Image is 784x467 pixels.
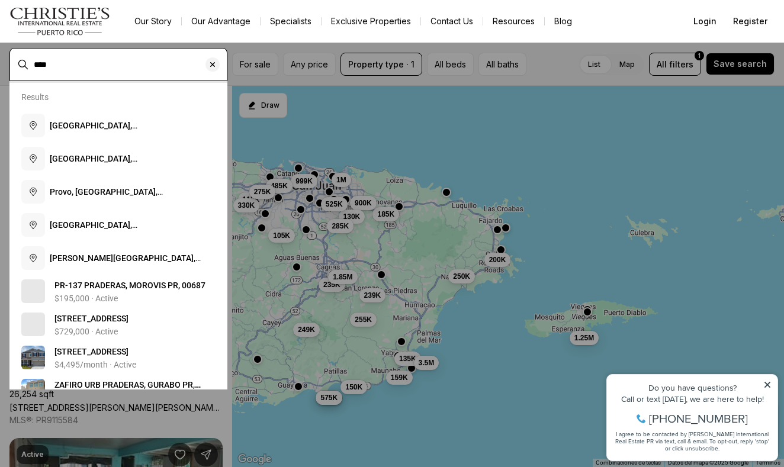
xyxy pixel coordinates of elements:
span: Login [693,17,716,26]
span: I agree to be contacted by [PERSON_NAME] International Real Estate PR via text, call & email. To ... [15,73,169,95]
button: [PERSON_NAME][GEOGRAPHIC_DATA], [GEOGRAPHIC_DATA] [17,241,220,275]
div: Do you have questions? [12,27,171,35]
button: Register [726,9,775,33]
span: Register [733,17,767,26]
span: [PERSON_NAME][GEOGRAPHIC_DATA], [GEOGRAPHIC_DATA] [50,253,201,275]
p: $4,495/month · Active [54,360,136,369]
a: Exclusive Properties [322,13,420,30]
span: [PHONE_NUMBER] [49,56,147,67]
img: logo [9,7,111,36]
a: Resources [483,13,544,30]
p: $729,000 · Active [54,327,118,336]
a: Specialists [261,13,321,30]
button: Provo, [GEOGRAPHIC_DATA], [GEOGRAPHIC_DATA] [17,175,220,208]
button: Login [686,9,724,33]
button: [GEOGRAPHIC_DATA], [GEOGRAPHIC_DATA], [GEOGRAPHIC_DATA] [17,142,220,175]
button: Clear search input [205,49,227,80]
span: ZAFIRO URB PRADERAS, GURABO PR, 00778 [54,380,201,401]
a: Our Advantage [182,13,260,30]
a: Our Story [125,13,181,30]
a: View details: PR-137 PRADERAS [17,275,220,308]
span: [STREET_ADDRESS] [54,347,128,356]
button: [GEOGRAPHIC_DATA], [GEOGRAPHIC_DATA], [GEOGRAPHIC_DATA] [17,109,220,142]
a: View details: 8208 PRAISE DR [17,308,220,341]
button: [GEOGRAPHIC_DATA], [GEOGRAPHIC_DATA], [GEOGRAPHIC_DATA] [17,208,220,241]
span: [GEOGRAPHIC_DATA], [GEOGRAPHIC_DATA], [GEOGRAPHIC_DATA] [50,220,214,241]
p: $195,000 · Active [54,294,118,303]
span: Provo, [GEOGRAPHIC_DATA], [GEOGRAPHIC_DATA] [50,187,163,208]
a: Blog [545,13,581,30]
div: Call or text [DATE], we are here to help! [12,38,171,46]
span: PR-137 PRADERAS, MOROVIS PR, 00687 [54,281,205,290]
a: View details: ZAFIRO URB PRADERAS [17,374,220,407]
button: Contact Us [421,13,483,30]
span: [GEOGRAPHIC_DATA], [GEOGRAPHIC_DATA], [GEOGRAPHIC_DATA] [50,154,214,175]
a: View details: 8004 PRAISE DR [17,341,220,374]
span: [STREET_ADDRESS] [54,314,128,323]
span: [GEOGRAPHIC_DATA], [GEOGRAPHIC_DATA], [GEOGRAPHIC_DATA] [50,121,214,142]
p: Results [21,92,49,102]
